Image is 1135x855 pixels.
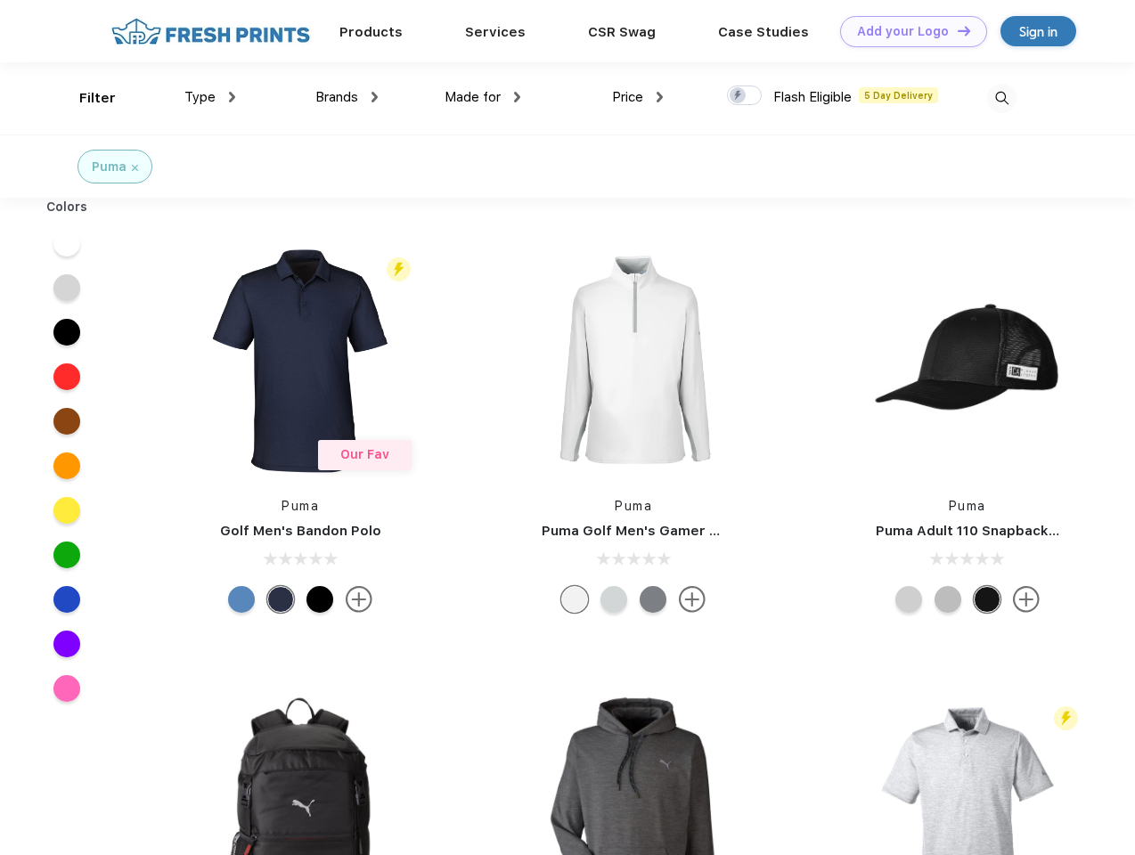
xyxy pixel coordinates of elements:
[773,89,852,105] span: Flash Eligible
[33,198,102,216] div: Colors
[106,16,315,47] img: fo%20logo%202.webp
[1000,16,1076,46] a: Sign in
[267,586,294,613] div: Navy Blazer
[220,523,381,539] a: Golf Men's Bandon Polo
[340,447,389,461] span: Our Fav
[79,88,116,109] div: Filter
[514,92,520,102] img: dropdown.png
[515,242,752,479] img: func=resize&h=266
[859,87,938,103] span: 5 Day Delivery
[615,499,652,513] a: Puma
[958,26,970,36] img: DT
[229,92,235,102] img: dropdown.png
[184,89,216,105] span: Type
[949,499,986,513] a: Puma
[372,92,378,102] img: dropdown.png
[588,24,656,40] a: CSR Swag
[228,586,255,613] div: Lake Blue
[339,24,403,40] a: Products
[387,257,411,281] img: flash_active_toggle.svg
[640,586,666,613] div: Quiet Shade
[1054,706,1078,730] img: flash_active_toggle.svg
[315,89,358,105] span: Brands
[282,499,319,513] a: Puma
[445,89,501,105] span: Made for
[849,242,1086,479] img: func=resize&h=266
[974,586,1000,613] div: Pma Blk with Pma Blk
[1019,21,1057,42] div: Sign in
[465,24,526,40] a: Services
[857,24,949,39] div: Add your Logo
[306,586,333,613] div: Puma Black
[132,165,138,171] img: filter_cancel.svg
[935,586,961,613] div: Quarry with Brt Whit
[987,84,1017,113] img: desktop_search.svg
[657,92,663,102] img: dropdown.png
[542,523,823,539] a: Puma Golf Men's Gamer Golf Quarter-Zip
[182,242,419,479] img: func=resize&h=266
[679,586,706,613] img: more.svg
[1013,586,1040,613] img: more.svg
[612,89,643,105] span: Price
[600,586,627,613] div: High Rise
[561,586,588,613] div: Bright White
[346,586,372,613] img: more.svg
[895,586,922,613] div: Quarry Brt Whit
[92,158,127,176] div: Puma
